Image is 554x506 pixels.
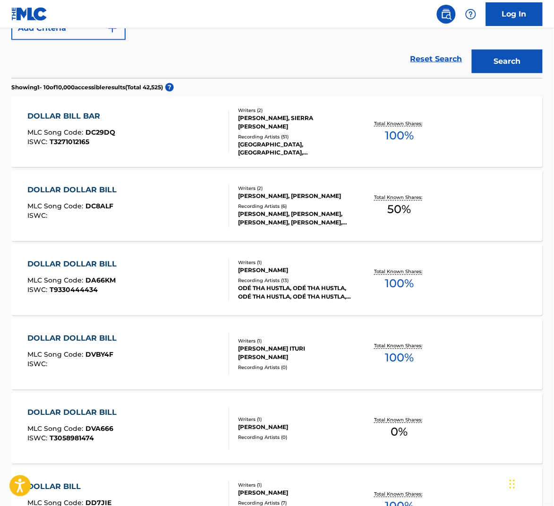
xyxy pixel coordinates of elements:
[374,491,425,498] p: Total Known Shares:
[11,319,543,390] a: DOLLAR DOLLAR BILLMLC Song Code:DVBY4FISWC:Writers (1)[PERSON_NAME] ITURI [PERSON_NAME]Recording ...
[27,202,85,211] span: MLC Song Code :
[11,96,543,167] a: DOLLAR BILL BARMLC Song Code:DC29DQISWC:T3271012165Writers (2)[PERSON_NAME], SIERRA [PERSON_NAME]...
[374,194,425,201] p: Total Known Shares:
[11,393,543,464] a: DOLLAR DOLLAR BILLMLC Song Code:DVA666ISWC:T3058981474Writers (1)[PERSON_NAME]Recording Artists (...
[107,23,118,34] img: 9d2ae6d4665cec9f34b9.svg
[238,345,355,362] div: [PERSON_NAME] ITURI [PERSON_NAME]
[238,284,355,301] div: ODÉ THA HUSTLA, ODÉ THA HUSTLA, ODÉ THA HUSTLA, ODÉ THA HUSTLA, ODÉ THA HUSTLA
[374,120,425,127] p: Total Known Shares:
[50,137,89,146] span: T3271012165
[27,137,50,146] span: ISWC :
[238,423,355,432] div: [PERSON_NAME]
[385,127,414,144] span: 100 %
[27,407,121,419] div: DOLLAR DOLLAR BILL
[238,489,355,497] div: [PERSON_NAME]
[441,9,452,20] img: search
[85,425,113,433] span: DVA666
[238,338,355,345] div: Writers ( 1 )
[238,203,355,210] div: Recording Artists ( 6 )
[465,9,477,20] img: help
[486,2,543,26] a: Log In
[385,350,414,367] span: 100 %
[27,481,111,493] div: DOLLAR BILL
[472,50,543,73] button: Search
[11,171,543,241] a: DOLLAR DOLLAR BILLMLC Song Code:DC8ALFISWC:Writers (2)[PERSON_NAME], [PERSON_NAME]Recording Artis...
[11,7,48,21] img: MLC Logo
[238,277,355,284] div: Recording Artists ( 13 )
[238,364,355,371] div: Recording Artists ( 0 )
[238,133,355,140] div: Recording Artists ( 51 )
[85,351,113,359] span: DVBY4F
[238,185,355,192] div: Writers ( 2 )
[374,417,425,424] p: Total Known Shares:
[238,266,355,275] div: [PERSON_NAME]
[27,259,121,270] div: DOLLAR DOLLAR BILL
[374,343,425,350] p: Total Known Shares:
[238,210,355,227] div: [PERSON_NAME], [PERSON_NAME], [PERSON_NAME], [PERSON_NAME], [PERSON_NAME]
[238,114,355,131] div: [PERSON_NAME], SIERRA [PERSON_NAME]
[238,434,355,441] div: Recording Artists ( 0 )
[50,286,98,294] span: T9330444434
[27,425,85,433] span: MLC Song Code :
[27,185,121,196] div: DOLLAR DOLLAR BILL
[238,192,355,201] div: [PERSON_NAME], [PERSON_NAME]
[85,276,116,285] span: DA66KM
[238,416,355,423] div: Writers ( 1 )
[461,5,480,24] div: Help
[238,482,355,489] div: Writers ( 1 )
[238,107,355,114] div: Writers ( 2 )
[85,128,115,137] span: DC29DQ
[27,212,50,220] span: ISWC :
[27,351,85,359] span: MLC Song Code :
[406,49,467,69] a: Reset Search
[238,259,355,266] div: Writers ( 1 )
[391,424,408,441] span: 0 %
[510,470,515,498] div: Drag
[11,17,126,40] button: Add Criteria
[238,140,355,157] div: [GEOGRAPHIC_DATA], [GEOGRAPHIC_DATA], [GEOGRAPHIC_DATA], [GEOGRAPHIC_DATA], [GEOGRAPHIC_DATA]
[507,461,554,506] iframe: Chat Widget
[27,286,50,294] span: ISWC :
[27,128,85,137] span: MLC Song Code :
[27,360,50,369] span: ISWC :
[385,275,414,292] span: 100 %
[27,111,115,122] div: DOLLAR BILL BAR
[374,268,425,275] p: Total Known Shares:
[50,434,94,443] span: T3058981474
[27,333,121,344] div: DOLLAR DOLLAR BILL
[27,434,50,443] span: ISWC :
[165,83,174,92] span: ?
[11,83,163,92] p: Showing 1 - 10 of 10,000 accessible results (Total 42,525 )
[437,5,456,24] a: Public Search
[27,276,85,285] span: MLC Song Code :
[11,245,543,316] a: DOLLAR DOLLAR BILLMLC Song Code:DA66KMISWC:T9330444434Writers (1)[PERSON_NAME]Recording Artists (...
[85,202,113,211] span: DC8ALF
[388,201,411,218] span: 50 %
